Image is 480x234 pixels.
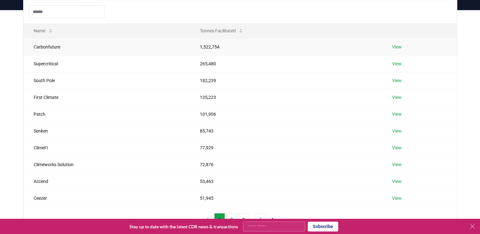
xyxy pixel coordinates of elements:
a: View [392,195,402,201]
td: 135,223 [190,89,382,106]
a: View [392,61,402,67]
button: 2 [226,213,237,226]
li: ... [250,216,254,223]
a: View [392,161,402,168]
td: 1,522,754 [190,38,382,55]
td: Accend [23,173,190,190]
a: View [392,77,402,84]
td: 51,945 [190,190,382,206]
td: 101,906 [190,106,382,122]
a: View [392,128,402,134]
td: Climeworks Solution [23,156,190,173]
a: View [392,111,402,117]
button: 3 [238,213,249,226]
td: Patch [23,106,190,122]
td: 77,929 [190,139,382,156]
button: 1 [214,213,225,226]
td: 182,239 [190,72,382,89]
button: next page [267,213,278,226]
td: Carbonfuture [23,38,190,55]
td: 85,743 [190,122,382,139]
td: First Climate [23,89,190,106]
td: 53,463 [190,173,382,190]
td: South Pole [23,72,190,89]
button: Tonnes Facilitated [195,24,248,37]
button: 6 [255,213,266,226]
a: View [392,44,402,50]
td: Supercritical [23,55,190,72]
a: View [392,145,402,151]
a: View [392,94,402,101]
td: Ceezer [23,190,190,206]
button: Name [29,24,58,37]
a: View [392,178,402,185]
td: ClimeFi [23,139,190,156]
td: 72,876 [190,156,382,173]
td: 265,480 [190,55,382,72]
td: Senken [23,122,190,139]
